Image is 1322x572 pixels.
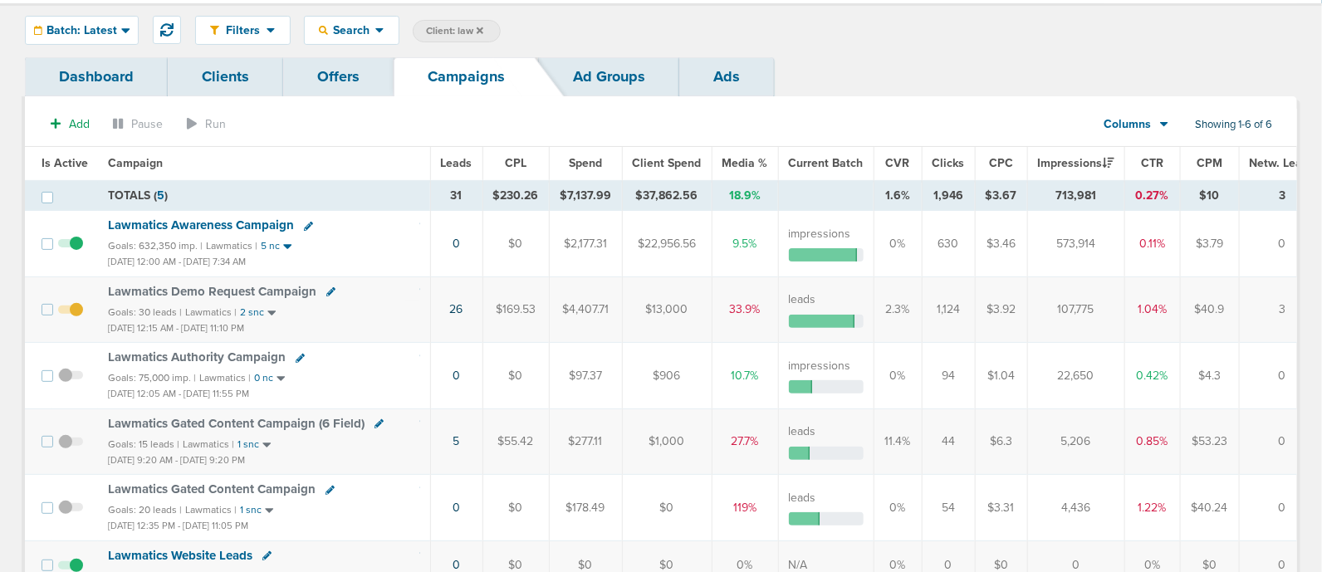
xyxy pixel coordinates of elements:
a: Ads [679,57,774,96]
label: leads [789,423,816,440]
td: $230.26 [482,180,549,211]
span: Lawmatics Gated Content Campaign [108,482,316,496]
span: Media % [722,156,768,170]
a: 0 [453,237,460,251]
td: 1.04% [1124,276,1180,342]
span: Showing 1-6 of 6 [1195,118,1272,132]
td: 22,650 [1027,343,1124,408]
span: Leads [441,156,472,170]
small: [DATE] 12:15 AM - [DATE] 11:10 PM [108,323,244,334]
small: Lawmatics | [199,372,251,384]
td: $169.53 [482,276,549,342]
span: CPM [1197,156,1222,170]
td: $37,862.56 [622,180,712,211]
td: 1,946 [922,180,975,211]
td: $4.3 [1180,343,1239,408]
td: 0.85% [1124,408,1180,474]
td: 5,206 [1027,408,1124,474]
small: 1 snc [240,504,262,516]
span: Spend [569,156,602,170]
span: N/A [789,558,808,572]
span: Lawmatics Gated Content Campaign (6 Field) [108,416,365,431]
label: impressions [789,358,851,374]
td: $1,000 [622,408,712,474]
td: $0 [482,211,549,276]
td: 0% [874,211,922,276]
a: 0 [453,558,460,572]
small: Lawmatics | [206,240,257,252]
a: 0 [453,369,460,383]
small: Lawmatics | [185,306,237,318]
td: $277.11 [549,408,622,474]
span: CVR [886,156,910,170]
span: Client Spend [633,156,702,170]
span: Search [328,23,375,37]
small: [DATE] 12:05 AM - [DATE] 11:55 PM [108,389,249,399]
span: Add [69,117,90,131]
td: 11.4% [874,408,922,474]
a: Ad Groups [539,57,679,96]
span: CTR [1141,156,1163,170]
small: Goals: 15 leads | [108,438,179,451]
td: $13,000 [622,276,712,342]
a: 0 [453,501,460,515]
span: Batch: Latest [47,25,117,37]
small: [DATE] 9:20 AM - [DATE] 9:20 PM [108,455,245,466]
span: Lawmatics Website Leads [108,548,252,563]
small: Lawmatics | [183,438,234,450]
td: 18.9% [712,180,778,211]
span: Client: law [426,24,483,38]
td: $97.37 [549,343,622,408]
td: $3.92 [975,276,1027,342]
td: $22,956.56 [622,211,712,276]
small: Goals: 632,350 imp. | [108,240,203,252]
td: $0 [482,343,549,408]
span: Columns [1104,116,1152,133]
td: $55.42 [482,408,549,474]
span: Lawmatics Authority Campaign [108,350,286,364]
small: 5 nc [261,240,280,252]
a: Campaigns [394,57,539,96]
span: Netw. Leads [1250,156,1315,170]
a: 5 [453,434,460,448]
td: $7,137.99 [549,180,622,211]
small: 0 nc [254,372,273,384]
small: 2 snc [240,306,264,319]
small: [DATE] 12:00 AM - [DATE] 7:34 AM [108,257,246,267]
td: 2.3% [874,276,922,342]
td: 44 [922,408,975,474]
span: Is Active [42,156,88,170]
td: $3.79 [1180,211,1239,276]
td: $178.49 [549,475,622,540]
td: $0 [482,475,549,540]
td: 94 [922,343,975,408]
td: 10.7% [712,343,778,408]
td: $906 [622,343,712,408]
button: Add [42,112,99,136]
td: 27.7% [712,408,778,474]
span: Lawmatics Demo Request Campaign [108,284,316,299]
td: 4,436 [1027,475,1124,540]
small: Lawmatics | [185,504,237,516]
td: $3.67 [975,180,1027,211]
a: 26 [450,302,463,316]
td: 1,124 [922,276,975,342]
small: Goals: 20 leads | [108,504,182,516]
td: $6.3 [975,408,1027,474]
td: $4,407.71 [549,276,622,342]
td: 107,775 [1027,276,1124,342]
td: 1.22% [1124,475,1180,540]
small: 1 snc [237,438,259,451]
span: CPL [505,156,526,170]
a: Dashboard [25,57,168,96]
td: $1.04 [975,343,1027,408]
td: 31 [430,180,482,211]
label: impressions [789,226,851,242]
td: $3.46 [975,211,1027,276]
a: Clients [168,57,283,96]
span: Current Batch [789,156,864,170]
td: 0% [874,475,922,540]
td: $2,177.31 [549,211,622,276]
label: leads [789,490,816,506]
td: 54 [922,475,975,540]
